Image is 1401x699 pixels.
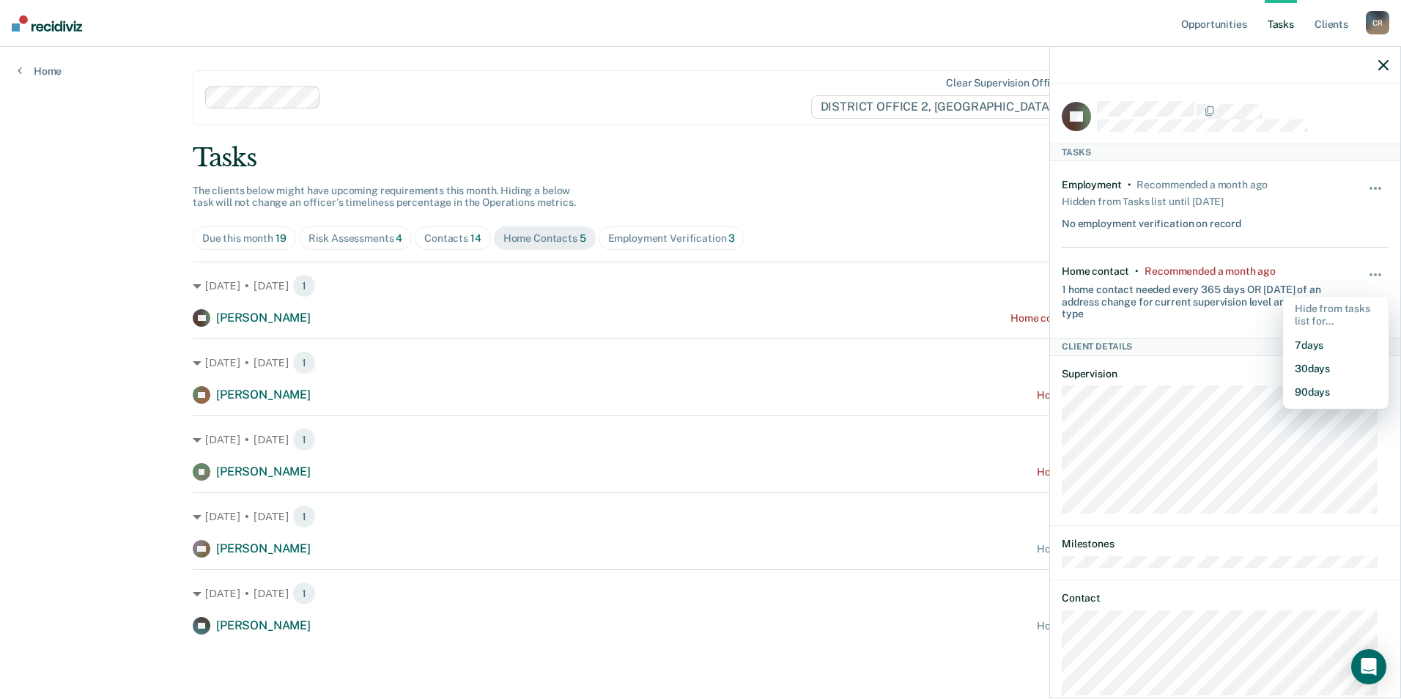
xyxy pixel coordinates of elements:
[193,185,576,209] span: The clients below might have upcoming requirements this month. Hiding a below task will not chang...
[1283,357,1389,380] button: 30 days
[946,77,1071,89] div: Clear supervision officers
[1062,179,1122,191] div: Employment
[216,388,311,402] span: [PERSON_NAME]
[292,582,316,605] span: 1
[216,465,311,478] span: [PERSON_NAME]
[1050,144,1400,161] div: Tasks
[276,232,287,244] span: 19
[1050,338,1400,355] div: Client Details
[193,143,1208,173] div: Tasks
[811,95,1074,119] span: DISTRICT OFFICE 2, [GEOGRAPHIC_DATA]
[216,618,311,632] span: [PERSON_NAME]
[608,232,736,245] div: Employment Verification
[292,428,316,451] span: 1
[12,15,82,32] img: Recidiviz
[424,232,481,245] div: Contacts
[1366,11,1389,34] div: C R
[1062,368,1389,380] dt: Supervision
[1010,312,1208,325] div: Home contact recommended a month ago
[193,274,1208,297] div: [DATE] • [DATE]
[396,232,402,244] span: 4
[503,232,586,245] div: Home Contacts
[1136,179,1268,191] div: Recommended a month ago
[202,232,287,245] div: Due this month
[292,274,316,297] span: 1
[193,582,1208,605] div: [DATE] • [DATE]
[1062,191,1224,212] div: Hidden from Tasks list until [DATE]
[292,351,316,374] span: 1
[1283,380,1389,404] button: 90 days
[1037,466,1208,478] div: Home contact recommended [DATE]
[1283,333,1389,357] button: 7 days
[216,541,311,555] span: [PERSON_NAME]
[1062,278,1334,320] div: 1 home contact needed every 365 days OR [DATE] of an address change for current supervision level...
[1062,592,1389,604] dt: Contact
[1037,620,1208,632] div: Home contact recommended [DATE]
[1037,389,1208,402] div: Home contact recommended [DATE]
[580,232,586,244] span: 5
[193,351,1208,374] div: [DATE] • [DATE]
[1062,212,1241,230] div: No employment verification on record
[292,505,316,528] span: 1
[1135,265,1139,278] div: •
[193,505,1208,528] div: [DATE] • [DATE]
[728,232,735,244] span: 3
[1062,538,1389,550] dt: Milestones
[1283,297,1389,333] div: Hide from tasks list for...
[193,428,1208,451] div: [DATE] • [DATE]
[1062,265,1129,278] div: Home contact
[470,232,481,244] span: 14
[1351,649,1386,684] div: Open Intercom Messenger
[18,64,62,78] a: Home
[308,232,403,245] div: Risk Assessments
[1145,265,1276,278] div: Recommended a month ago
[216,311,311,325] span: [PERSON_NAME]
[1128,179,1131,191] div: •
[1037,543,1208,555] div: Home contact recommended [DATE]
